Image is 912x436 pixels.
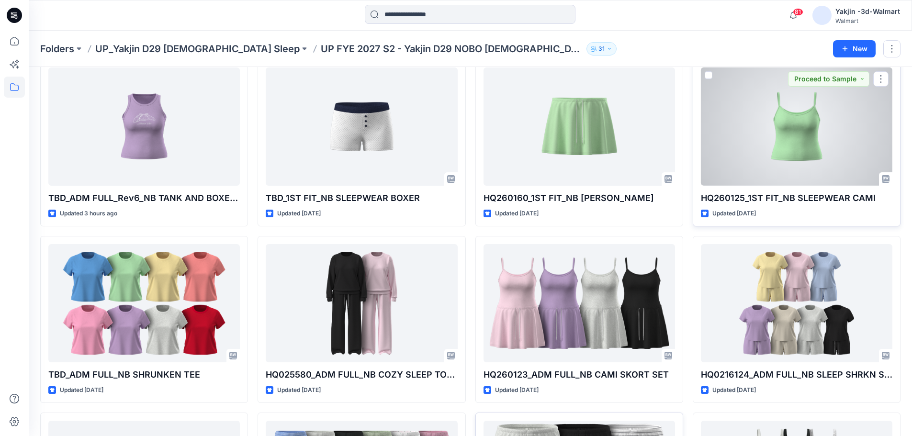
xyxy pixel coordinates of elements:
[95,42,300,56] a: UP_Yakjin D29 [DEMOGRAPHIC_DATA] Sleep
[60,209,117,219] p: Updated 3 hours ago
[495,385,539,395] p: Updated [DATE]
[484,368,675,381] p: HQ260123_ADM FULL_NB CAMI SKORT SET
[701,67,892,186] a: HQ260125_1ST FIT_NB SLEEPWEAR CAMI
[266,191,457,205] p: TBD_1ST FIT_NB SLEEPWEAR BOXER
[495,209,539,219] p: Updated [DATE]
[60,385,103,395] p: Updated [DATE]
[793,8,803,16] span: 81
[48,191,240,205] p: TBD_ADM FULL_Rev6_NB TANK AND BOXER SET
[266,67,457,186] a: TBD_1ST FIT_NB SLEEPWEAR BOXER
[321,42,583,56] p: UP FYE 2027 S2 - Yakjin D29 NOBO [DEMOGRAPHIC_DATA] Sleepwear
[701,244,892,362] a: HQ0216124_ADM FULL_NB SLEEP SHRKN SHORT SET
[598,44,605,54] p: 31
[484,244,675,362] a: HQ260123_ADM FULL_NB CAMI SKORT SET
[484,67,675,186] a: HQ260160_1ST FIT_NB TERRY SKORT
[48,368,240,381] p: TBD_ADM FULL_NB SHRUNKEN TEE
[277,385,321,395] p: Updated [DATE]
[266,244,457,362] a: HQ025580_ADM FULL_NB COZY SLEEP TOP PANT
[48,67,240,186] a: TBD_ADM FULL_Rev6_NB TANK AND BOXER SET
[40,42,74,56] a: Folders
[835,17,900,24] div: Walmart
[812,6,832,25] img: avatar
[484,191,675,205] p: HQ260160_1ST FIT_NB [PERSON_NAME]
[712,385,756,395] p: Updated [DATE]
[701,368,892,381] p: HQ0216124_ADM FULL_NB SLEEP SHRKN SHORT SET
[266,368,457,381] p: HQ025580_ADM FULL_NB COZY SLEEP TOP PANT
[701,191,892,205] p: HQ260125_1ST FIT_NB SLEEPWEAR CAMI
[833,40,876,57] button: New
[277,209,321,219] p: Updated [DATE]
[835,6,900,17] div: Yakjin -3d-Walmart
[712,209,756,219] p: Updated [DATE]
[586,42,617,56] button: 31
[48,244,240,362] a: TBD_ADM FULL_NB SHRUNKEN TEE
